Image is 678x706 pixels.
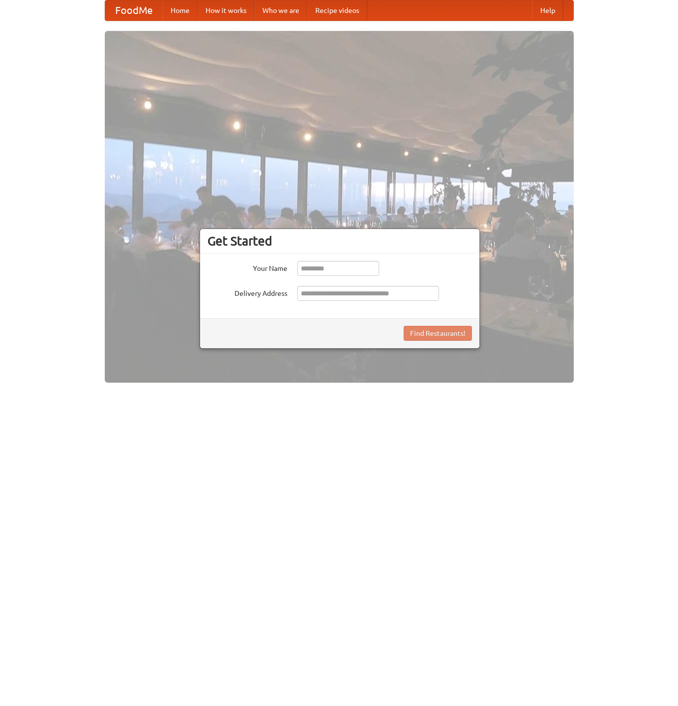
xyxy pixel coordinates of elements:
[404,326,472,341] button: Find Restaurants!
[105,0,163,20] a: FoodMe
[254,0,307,20] a: Who we are
[208,234,472,248] h3: Get Started
[532,0,563,20] a: Help
[208,261,287,273] label: Your Name
[208,286,287,298] label: Delivery Address
[307,0,367,20] a: Recipe videos
[198,0,254,20] a: How it works
[163,0,198,20] a: Home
